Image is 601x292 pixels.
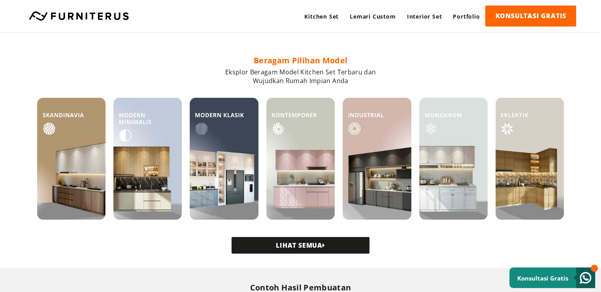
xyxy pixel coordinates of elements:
img: 3.Klasik-1.jpg [190,98,258,220]
a: KONSULTASI GRATIS [485,6,576,27]
a: Konsultasi Gratis [509,267,595,288]
img: 4.Kontemporer-1.jpg [266,98,335,220]
small: Konsultasi Gratis [517,274,568,282]
a: Portfolio [447,6,485,27]
img: 2.Modern-Minimalis-1.jpg [113,98,182,220]
img: EKLEKTIK.jpg [495,98,564,220]
a: Interior Set [401,6,448,27]
p: Eksplor Beragam Model Kitchen Set Terbaru dan Wujudkan Rumah Impian Anda [37,68,564,85]
img: 1.Skandinavia-1.jpg [37,98,106,220]
h2: Beragam Pilihan Model [37,55,564,66]
a: LIHAT SEMUA [232,237,369,254]
img: 6.Monokrom-1.jpg [419,98,488,220]
a: Lemari Custom [344,6,401,27]
img: 5.Industrial-1.jpg [343,98,411,220]
a: Kitchen Set [299,6,344,27]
